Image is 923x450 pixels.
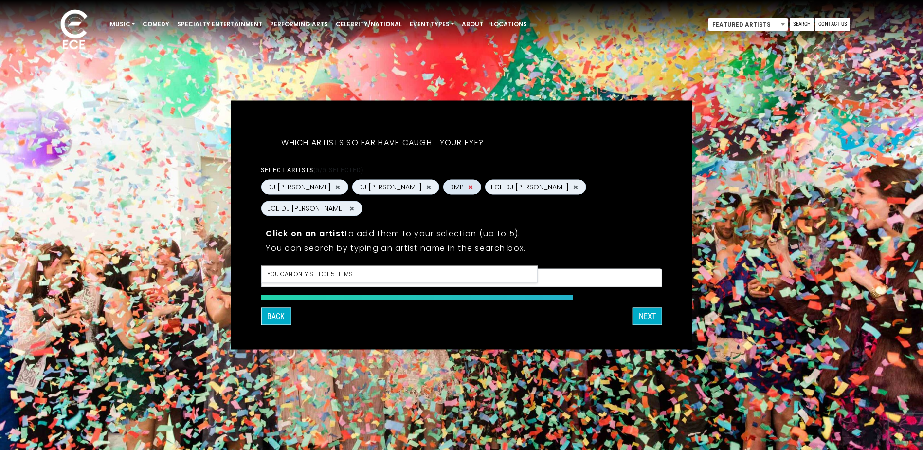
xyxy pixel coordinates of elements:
button: Remove DMP [467,183,474,191]
li: You can only select 5 items [261,266,537,282]
h5: Which artists so far have caught your eye? [261,125,504,160]
span: DMP [449,182,464,192]
button: Remove ECE DJ KEVIN CONKLIN [348,204,356,213]
button: Remove ECE DJ DANIEL JORDAN [572,183,579,191]
p: You can search by typing an artist name in the search box. [266,242,657,254]
a: About [458,16,487,33]
strong: Click on an artist [266,228,344,239]
button: Next [633,308,662,325]
a: Locations [487,16,531,33]
label: Select artists [261,166,363,174]
p: to add them to your selection (up to 5). [266,227,657,240]
span: (5/5 selected) [313,166,364,174]
span: ECE DJ [PERSON_NAME] [491,182,569,192]
span: Featured Artists [708,18,788,32]
button: Remove DJ Seth Felder [425,183,433,191]
button: Remove DJ Bill West [334,183,342,191]
button: Back [261,308,291,325]
a: Event Types [406,16,458,33]
span: DJ [PERSON_NAME] [358,182,422,192]
a: Search [790,18,814,31]
span: DJ [PERSON_NAME] [267,182,331,192]
a: Specialty Entertainment [173,16,266,33]
img: ece_new_logo_whitev2-1.png [50,7,98,54]
a: Contact Us [815,18,850,31]
a: Celebrity/National [332,16,406,33]
a: Music [106,16,139,33]
a: Comedy [139,16,173,33]
span: Featured Artists [708,18,788,31]
span: ECE DJ [PERSON_NAME] [267,204,345,214]
a: Performing Arts [266,16,332,33]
